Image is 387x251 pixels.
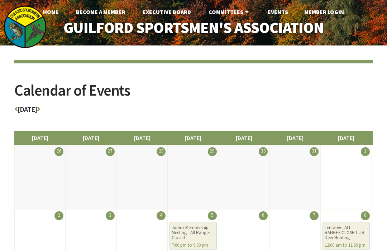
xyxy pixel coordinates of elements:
[106,147,115,156] div: 27
[116,131,168,145] li: [DATE]
[172,243,214,248] div: 7:00 pm to 9:00 pm
[157,211,166,220] div: 4
[4,5,47,48] img: logo_sm.png
[361,211,370,220] div: 8
[269,131,321,145] li: [DATE]
[14,82,373,106] h2: Calendar of Events
[259,211,268,220] div: 6
[262,5,294,19] a: Events
[37,5,64,19] a: Home
[70,5,131,19] a: Become A Member
[54,211,63,220] div: 2
[325,243,367,248] div: 12:00 am to 11:59 pm
[310,211,319,220] div: 7
[310,147,319,156] div: 31
[167,131,219,145] li: [DATE]
[14,106,373,116] h3: [DATE]
[208,211,217,220] div: 5
[325,225,367,240] div: Tentative: ALL RANGES CLOSED: JR Deer Hunting
[54,147,63,156] div: 26
[14,131,66,145] li: [DATE]
[361,147,370,156] div: 1
[208,147,217,156] div: 29
[137,5,197,19] a: Executive Board
[172,225,214,240] div: Junior Membership Meeting - All Ranges Closed
[259,147,268,156] div: 30
[320,131,372,145] li: [DATE]
[65,131,116,145] li: [DATE]
[106,211,115,220] div: 3
[298,5,350,19] a: Member Login
[50,14,337,41] a: Guilford Sportsmen's Association
[157,147,166,156] div: 28
[219,131,270,145] li: [DATE]
[203,5,256,19] a: Committees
